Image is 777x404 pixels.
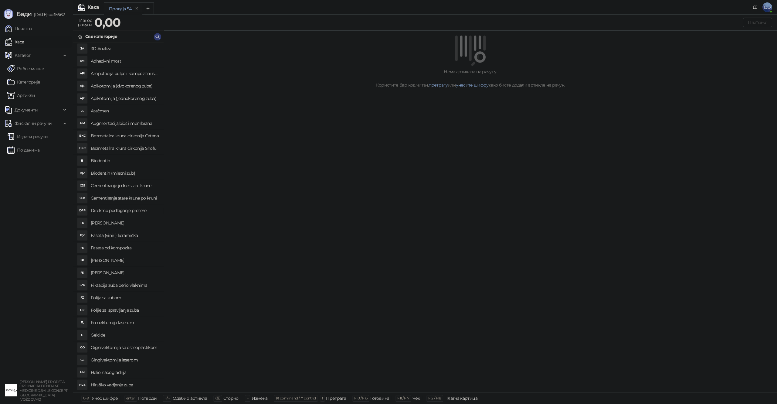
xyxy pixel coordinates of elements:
[5,22,32,35] a: Почетна
[247,396,249,400] span: +
[85,33,117,40] div: Све категорије
[7,92,15,99] img: Artikli
[223,394,239,402] div: Сторно
[77,143,87,153] div: BKC
[91,94,159,103] h4: Apikotomija (jednokorenog zuba)
[7,144,39,156] a: По данима
[7,131,48,143] a: Издати рачуни
[16,10,32,18] span: Бади
[165,396,170,400] span: ↑/↓
[77,94,87,103] div: A(Z
[91,56,159,66] h4: Adhezivni most
[91,81,159,91] h4: Apikotomija (dvokorenog zuba)
[77,131,87,141] div: BKC
[109,5,132,12] div: Продаја 54
[91,44,159,53] h4: 3D Analiza
[91,131,159,141] h4: Bezmetalna kruna cirkonija Catana
[428,396,441,400] span: F12 / F18
[91,106,159,116] h4: Atečmen
[5,384,17,396] img: 64x64-companyLogo-1dc69ecd-cf69-414d-b06f-ef92a12a082b.jpeg
[91,168,159,178] h4: Biodentin (mlecni zub)
[77,81,87,91] div: A(Z
[77,368,87,377] div: HN
[91,243,159,253] h4: Faseta od kompozita
[91,118,159,128] h4: Augmentacija,bios i membrana
[133,6,141,11] button: remove
[456,82,489,88] a: унесите шифру
[91,305,159,315] h4: Folije za ispravljanje zuba
[15,117,52,129] span: Фискални рачуни
[126,396,135,400] span: enter
[397,396,409,400] span: F11 / F17
[77,355,87,365] div: GL
[4,9,13,19] img: Logo
[762,2,772,12] span: DD
[15,49,31,61] span: Каталог
[15,104,38,116] span: Документи
[77,280,87,290] div: FZP
[77,118,87,128] div: AIM
[77,168,87,178] div: B(Z
[83,396,89,400] span: 0-9
[94,15,120,30] strong: 0,00
[77,181,87,190] div: CJS
[173,394,207,402] div: Одабир артикла
[32,12,65,17] span: [DATE]-cc35662
[87,5,99,10] div: Каса
[215,396,220,400] span: ⌫
[91,143,159,153] h4: Bezmetalna kruna cirkonija Shofu
[91,231,159,240] h4: Faseta (viniri) keramička
[92,394,118,402] div: Унос шифре
[91,280,159,290] h4: Fiksacija zuba perio vlaknima
[91,218,159,228] h4: [PERSON_NAME]
[77,156,87,166] div: B
[77,218,87,228] div: FK
[77,69,87,78] div: API
[7,89,35,101] a: ArtikliАртикли
[743,18,772,27] button: Плаћање
[91,318,159,327] h4: Frenektomija laserom
[91,293,159,303] h4: Folija sa zubom
[444,394,477,402] div: Платна картица
[77,44,87,53] div: 3A
[7,63,44,75] a: Робне марке
[77,206,87,215] div: DPP
[19,380,67,402] small: [PERSON_NAME] PR OPŠTA ORDINACIJA DENTALNE MEDICINE DSMILE CONCEPT [GEOGRAPHIC_DATA] (VOŽDOVAC)
[5,36,24,48] a: Каса
[77,243,87,253] div: FK
[276,396,316,400] span: ⌘ command / ⌃ control
[91,330,159,340] h4: Gelcide
[91,380,159,390] h4: Hiruško vadjenje zuba
[91,181,159,190] h4: Cementiranje jedne stare krune
[326,394,346,402] div: Претрага
[77,56,87,66] div: AM
[77,318,87,327] div: FL
[91,255,159,265] h4: [PERSON_NAME]
[91,268,159,278] h4: [PERSON_NAME]
[91,206,159,215] h4: Direktno podlaganje proteze
[77,255,87,265] div: FK
[77,106,87,116] div: A
[77,343,87,352] div: GO
[91,343,159,352] h4: Gignivektomija sa osteoplastikom
[429,82,448,88] a: претрагу
[91,69,159,78] h4: Amputacija pulpe i kompozitni ispun
[7,76,40,88] a: Категорије
[252,394,267,402] div: Измена
[77,268,87,278] div: FK
[77,293,87,303] div: FZ
[750,2,760,12] a: Документација
[77,380,87,390] div: HVZ
[73,43,164,392] div: grid
[354,396,367,400] span: F10 / F16
[412,394,420,402] div: Чек
[77,231,87,240] div: F(K
[77,193,87,203] div: CSK
[91,368,159,377] h4: Helio nadogradnja
[77,330,87,340] div: G
[77,305,87,315] div: FIZ
[142,2,154,15] button: Add tab
[91,193,159,203] h4: Cementiranje stare krune po kruni
[91,355,159,365] h4: Gingivektomija laserom
[370,394,389,402] div: Готовина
